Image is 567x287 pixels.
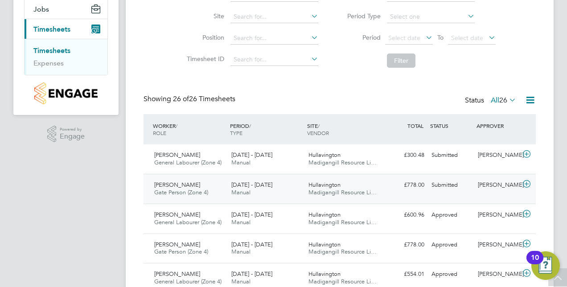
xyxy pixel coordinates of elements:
span: Hullavington [308,211,341,218]
span: [PERSON_NAME] [154,211,200,218]
span: TOTAL [407,122,423,129]
a: Powered byEngage [47,126,85,143]
span: Madigangill Resource Li… [308,278,377,285]
span: To [435,32,446,43]
span: Powered by [60,126,85,133]
span: 26 of [173,94,189,103]
div: £300.48 [382,148,428,163]
span: [PERSON_NAME] [154,181,200,189]
div: Approved [428,267,474,282]
span: Engage [60,133,85,140]
span: VENDOR [307,129,329,136]
span: 26 Timesheets [173,94,235,103]
span: / [318,122,320,129]
div: [PERSON_NAME] [474,178,521,193]
label: Period [341,33,381,41]
div: Approved [428,208,474,222]
span: Timesheets [33,25,70,33]
span: [DATE] - [DATE] [231,181,272,189]
span: General Labourer (Zone 4) [154,159,222,166]
label: Timesheet ID [184,55,224,63]
span: / [249,122,251,129]
span: Gate Person (Zone 4) [154,248,208,255]
span: Manual [231,278,251,285]
div: £554.01 [382,267,428,282]
input: Search for... [230,53,318,66]
span: [DATE] - [DATE] [231,211,272,218]
span: Madigangill Resource Li… [308,218,377,226]
span: Madigangill Resource Li… [308,189,377,196]
label: Site [184,12,224,20]
input: Search for... [230,11,318,23]
span: Jobs [33,5,49,13]
span: General Labourer (Zone 4) [154,218,222,226]
span: ROLE [153,129,166,136]
div: 10 [531,258,539,269]
div: Approved [428,238,474,252]
div: STATUS [428,118,474,134]
span: 26 [499,96,507,105]
span: Manual [231,189,251,196]
span: TYPE [230,129,242,136]
span: [DATE] - [DATE] [231,151,272,159]
span: [PERSON_NAME] [154,241,200,248]
span: Madigangill Resource Li… [308,248,377,255]
div: Submitted [428,148,474,163]
div: APPROVER [474,118,521,134]
label: All [491,96,516,105]
span: Madigangill Resource Li… [308,159,377,166]
span: Manual [231,159,251,166]
span: Gate Person (Zone 4) [154,189,208,196]
span: Hullavington [308,270,341,278]
span: [DATE] - [DATE] [231,270,272,278]
input: Search for... [230,32,318,45]
span: Manual [231,218,251,226]
div: £600.96 [382,208,428,222]
div: PERIOD [228,118,305,141]
div: Timesheets [25,39,107,75]
div: [PERSON_NAME] [474,267,521,282]
span: Select date [451,34,483,42]
span: Hullavington [308,151,341,159]
div: [PERSON_NAME] [474,208,521,222]
a: Expenses [33,59,64,67]
div: SITE [305,118,382,141]
span: [DATE] - [DATE] [231,241,272,248]
button: Open Resource Center, 10 new notifications [531,251,560,280]
span: / [176,122,177,129]
span: Hullavington [308,241,341,248]
span: General Labourer (Zone 4) [154,278,222,285]
a: Timesheets [33,46,70,55]
input: Select one [387,11,475,23]
div: Submitted [428,178,474,193]
img: countryside-properties-logo-retina.png [34,82,97,104]
span: Manual [231,248,251,255]
label: Period Type [341,12,381,20]
div: £778.00 [382,238,428,252]
span: Select date [388,34,420,42]
label: Position [184,33,224,41]
span: [PERSON_NAME] [154,270,200,278]
div: [PERSON_NAME] [474,148,521,163]
button: Filter [387,53,415,68]
div: Showing [144,94,237,104]
span: Hullavington [308,181,341,189]
div: [PERSON_NAME] [474,238,521,252]
div: Status [465,94,518,107]
div: WORKER [151,118,228,141]
button: Timesheets [25,19,107,39]
span: [PERSON_NAME] [154,151,200,159]
div: £778.00 [382,178,428,193]
a: Go to home page [24,82,108,104]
